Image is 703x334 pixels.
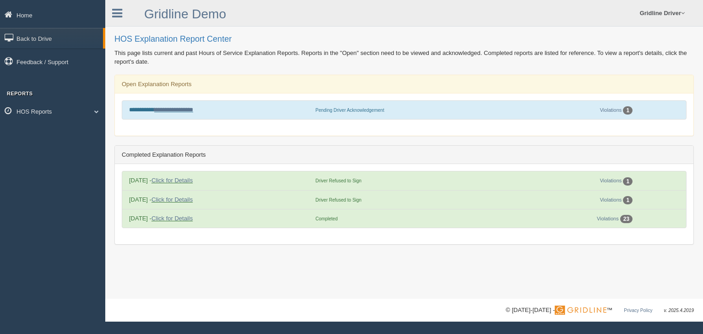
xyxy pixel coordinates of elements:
[600,178,622,183] a: Violations
[151,196,193,203] a: Click for Details
[555,306,606,315] img: Gridline
[623,177,633,186] div: 1
[124,195,311,204] div: [DATE] -
[115,146,693,164] div: Completed Explanation Reports
[600,197,622,203] a: Violations
[624,308,652,313] a: Privacy Policy
[597,216,619,221] a: Violations
[600,107,622,113] a: Violations
[114,35,694,44] h2: HOS Explanation Report Center
[664,308,694,313] span: v. 2025.4.2019
[315,108,384,113] span: Pending Driver Acknowledgement
[623,196,633,204] div: 1
[620,215,633,223] div: 23
[124,214,311,223] div: [DATE] -
[144,7,226,21] a: Gridline Demo
[315,178,362,183] span: Driver Refused to Sign
[124,176,311,185] div: [DATE] -
[315,216,337,221] span: Completed
[151,177,193,184] a: Click for Details
[506,306,694,315] div: © [DATE]-[DATE] - ™
[623,106,633,115] div: 1
[151,215,193,222] a: Click for Details
[115,75,693,93] div: Open Explanation Reports
[315,197,362,203] span: Driver Refused to Sign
